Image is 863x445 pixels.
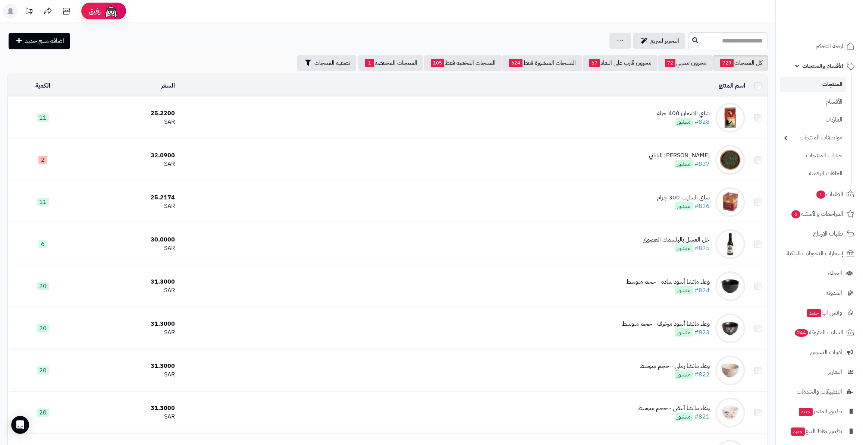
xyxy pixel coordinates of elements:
[694,117,710,126] a: #828
[713,55,768,71] a: كل المنتجات729
[791,427,805,436] span: جديد
[780,37,859,55] a: لوحة التحكم
[780,130,846,146] a: مواصفات المنتجات
[826,288,842,298] span: المدونة
[665,59,675,67] span: 72
[675,328,693,337] span: منشور
[694,286,710,295] a: #824
[38,240,47,248] span: 6
[715,271,745,301] img: وعاء ماتشا أسود سادة - حجم متوسط
[38,156,47,164] span: 2
[37,366,49,375] span: 20
[694,412,710,421] a: #821
[816,190,825,199] span: 1
[807,309,821,317] span: جديد
[81,328,175,337] div: SAR
[37,282,49,290] span: 20
[715,398,745,427] img: وعاء ماتشا أبيض - حجم متوسط
[780,264,859,282] a: العملاء
[780,284,859,302] a: المدونة
[780,185,859,203] a: الطلبات1
[81,193,175,202] div: 25.2174
[715,145,745,175] img: شاي جيوكورو الياباني
[780,304,859,322] a: وآتس آبجديد
[583,55,658,71] a: مخزون قارب على النفاذ67
[81,413,175,421] div: SAR
[675,286,693,294] span: منشور
[161,81,175,90] a: السعر
[675,244,693,252] span: منشور
[37,198,49,206] span: 11
[37,408,49,417] span: 20
[81,320,175,328] div: 31.3000
[715,103,745,133] img: شاي الصمان 400 جرام
[790,426,842,436] span: تطبيق نقاط البيع
[780,205,859,223] a: المراجعات والأسئلة6
[810,347,842,357] span: أدوات التسويق
[81,236,175,244] div: 30.0000
[675,118,693,126] span: منشور
[780,165,846,182] a: الملفات الرقمية
[780,383,859,401] a: التطبيقات والخدمات
[424,55,502,71] a: المنتجات المخفية فقط105
[81,278,175,286] div: 31.3000
[780,148,846,164] a: خيارات المنتجات
[780,77,846,92] a: المنتجات
[802,61,843,71] span: الأقسام والمنتجات
[799,408,813,416] span: جديد
[715,187,745,217] img: شاي الشايب 300 جرام
[431,59,444,67] span: 105
[780,225,859,243] a: طلبات الإرجاع
[813,228,843,239] span: طلبات الإرجاع
[787,248,843,259] span: إشعارات التحويلات البنكية
[694,202,710,211] a: #826
[81,160,175,168] div: SAR
[314,59,350,67] span: تصفية المنتجات
[81,244,175,253] div: SAR
[780,403,859,420] a: تطبيق المتجرجديد
[780,324,859,341] a: السلات المتروكة244
[675,202,693,210] span: منشور
[797,386,842,397] span: التطبيقات والخدمات
[638,404,710,413] div: وعاء ماتشا أبيض - حجم متوسط
[828,268,842,278] span: العملاء
[502,55,582,71] a: المنتجات المنشورة فقط624
[780,343,859,361] a: أدوات التسويق
[780,244,859,262] a: إشعارات التحويلات البنكية
[11,416,29,434] div: Open Intercom Messenger
[780,94,846,110] a: الأقسام
[622,320,710,328] div: وعاء ماتشا أسود مزخرف - حجم متوسط
[626,278,710,286] div: وعاء ماتشا أسود سادة - حجم متوسط
[640,362,710,370] div: وعاء ماتشا رملي - حجم متوسط
[798,406,842,417] span: تطبيق المتجر
[81,286,175,295] div: SAR
[816,189,843,199] span: الطلبات
[649,151,710,160] div: [PERSON_NAME] الياباني
[657,193,710,202] div: شاي الشايب 300 جرام
[694,160,710,168] a: #827
[694,244,710,253] a: #825
[643,236,710,244] div: خل العسل بالبلسمك العضوي
[780,112,846,128] a: الماركات
[675,370,693,379] span: منشور
[81,370,175,379] div: SAR
[365,59,374,67] span: 1
[81,151,175,160] div: 32.0900
[795,329,808,337] span: 244
[9,33,70,49] a: اضافة منتج جديد
[656,109,710,118] div: شاي الصمان 400 جرام
[37,114,49,122] span: 11
[81,404,175,413] div: 31.3000
[509,59,522,67] span: 624
[81,109,175,118] div: 25.2200
[791,210,800,218] span: 6
[297,55,356,71] button: تصفية المنتجات
[694,328,710,337] a: #823
[675,160,693,168] span: منشور
[720,59,734,67] span: 729
[81,118,175,126] div: SAR
[715,356,745,385] img: وعاء ماتشا رملي - حجم متوسط
[806,307,842,318] span: وآتس آب
[104,4,119,19] img: ai-face.png
[81,362,175,370] div: 31.3000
